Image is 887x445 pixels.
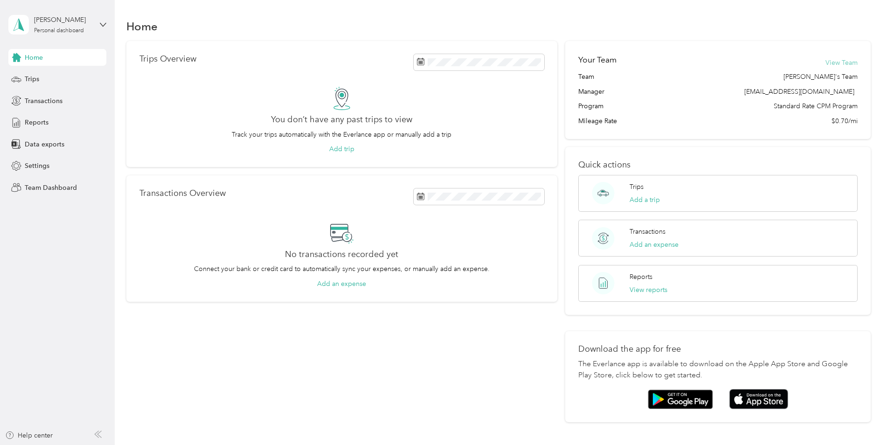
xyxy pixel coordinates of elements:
[317,279,366,289] button: Add an expense
[578,101,603,111] span: Program
[194,264,490,274] p: Connect your bank or credit card to automatically sync your expenses, or manually add an expense.
[578,72,594,82] span: Team
[729,389,788,409] img: App store
[232,130,451,139] p: Track your trips automatically with the Everlance app or manually add a trip
[25,139,64,149] span: Data exports
[34,28,84,34] div: Personal dashboard
[630,272,652,282] p: Reports
[578,359,858,381] p: The Everlance app is available to download on the Apple App Store and Google Play Store, click be...
[578,116,617,126] span: Mileage Rate
[271,115,412,125] h2: You don’t have any past trips to view
[774,101,858,111] span: Standard Rate CPM Program
[630,227,665,236] p: Transactions
[5,431,53,440] button: Help center
[648,389,713,409] img: Google play
[25,74,39,84] span: Trips
[744,88,854,96] span: [EMAIL_ADDRESS][DOMAIN_NAME]
[25,53,43,63] span: Home
[25,118,49,127] span: Reports
[630,240,679,250] button: Add an expense
[34,15,92,25] div: [PERSON_NAME]
[25,161,49,171] span: Settings
[825,58,858,68] button: View Team
[139,54,196,64] p: Trips Overview
[578,344,858,354] p: Download the app for free
[578,160,858,170] p: Quick actions
[139,188,226,198] p: Transactions Overview
[630,285,667,295] button: View reports
[126,21,158,31] h1: Home
[783,72,858,82] span: [PERSON_NAME]'s Team
[25,96,62,106] span: Transactions
[578,87,604,97] span: Manager
[578,54,617,66] h2: Your Team
[329,144,354,154] button: Add trip
[835,393,887,445] iframe: Everlance-gr Chat Button Frame
[630,182,644,192] p: Trips
[630,195,660,205] button: Add a trip
[285,250,398,259] h2: No transactions recorded yet
[832,116,858,126] span: $0.70/mi
[25,183,77,193] span: Team Dashboard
